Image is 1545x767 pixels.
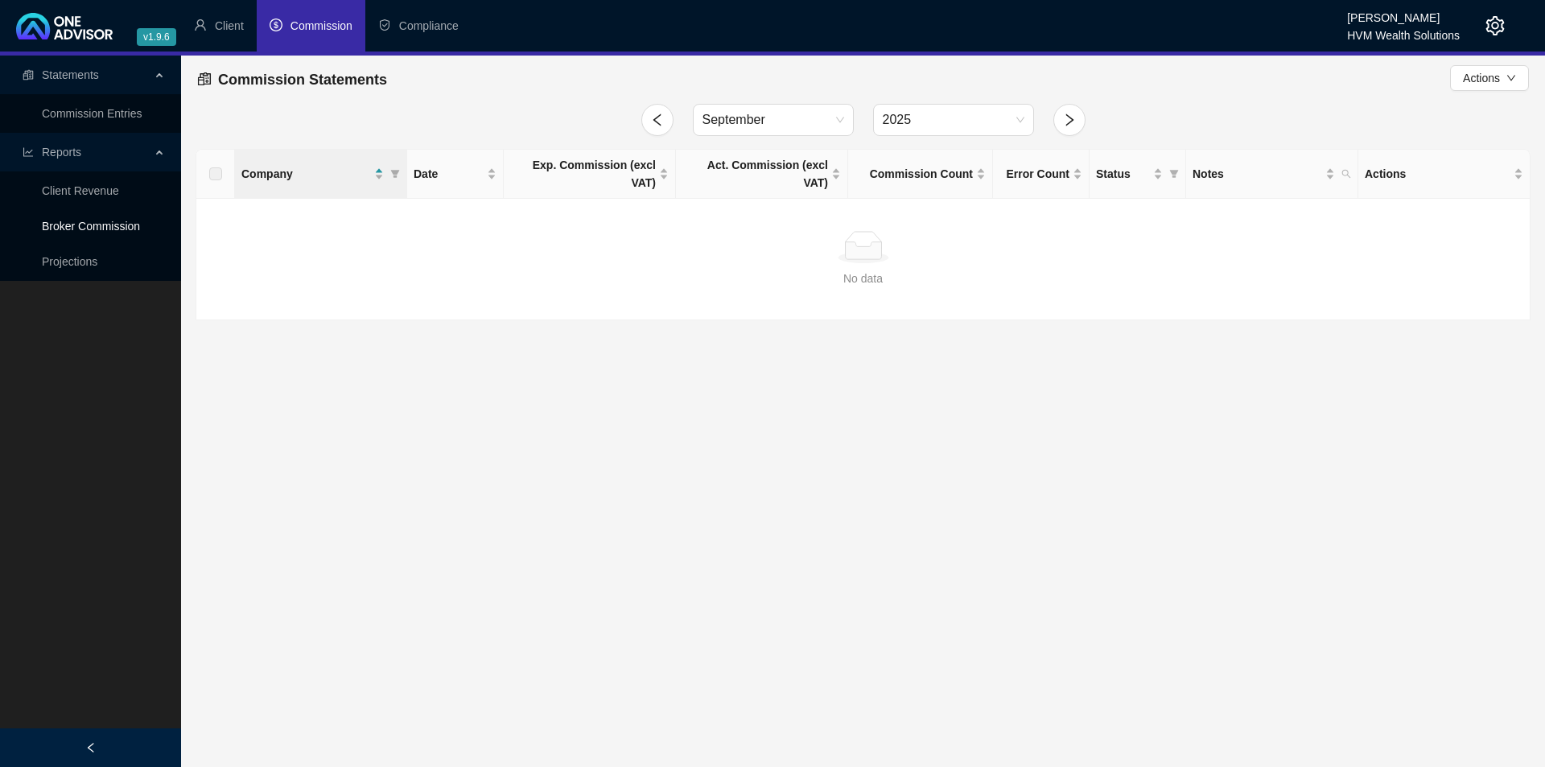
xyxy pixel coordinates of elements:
[1450,65,1529,91] button: Actionsdown
[1062,113,1077,127] span: right
[42,68,99,81] span: Statements
[883,105,1024,135] span: 2025
[197,72,212,86] span: reconciliation
[1463,69,1500,87] span: Actions
[1096,165,1150,183] span: Status
[1365,165,1510,183] span: Actions
[993,150,1090,199] th: Error Count
[682,156,828,192] span: Act. Commission (excl VAT)
[1341,169,1351,179] span: search
[1169,169,1179,179] span: filter
[1347,4,1460,22] div: [PERSON_NAME]
[42,220,140,233] a: Broker Commission
[270,19,282,31] span: dollar
[42,107,142,120] a: Commission Entries
[399,19,459,32] span: Compliance
[855,165,973,183] span: Commission Count
[407,150,504,199] th: Date
[16,13,113,39] img: 2df55531c6924b55f21c4cf5d4484680-logo-light.svg
[510,156,656,192] span: Exp. Commission (excl VAT)
[215,19,244,32] span: Client
[23,69,34,80] span: reconciliation
[702,105,844,135] span: September
[1338,162,1354,186] span: search
[218,72,387,88] span: Commission Statements
[999,165,1069,183] span: Error Count
[23,146,34,158] span: line-chart
[387,162,403,186] span: filter
[209,270,1517,287] div: No data
[1166,162,1182,186] span: filter
[1347,22,1460,39] div: HVM Wealth Solutions
[42,146,81,159] span: Reports
[194,19,207,31] span: user
[390,169,400,179] span: filter
[1485,16,1505,35] span: setting
[1090,150,1186,199] th: Status
[137,28,176,46] span: v1.9.6
[650,113,665,127] span: left
[241,165,371,183] span: Company
[42,255,97,268] a: Projections
[85,742,97,753] span: left
[1506,73,1516,83] span: down
[290,19,352,32] span: Commission
[1193,165,1322,183] span: Notes
[42,184,119,197] a: Client Revenue
[848,150,993,199] th: Commission Count
[1358,150,1531,199] th: Actions
[676,150,848,199] th: Act. Commission (excl VAT)
[1186,150,1358,199] th: Notes
[378,19,391,31] span: safety
[414,165,484,183] span: Date
[504,150,676,199] th: Exp. Commission (excl VAT)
